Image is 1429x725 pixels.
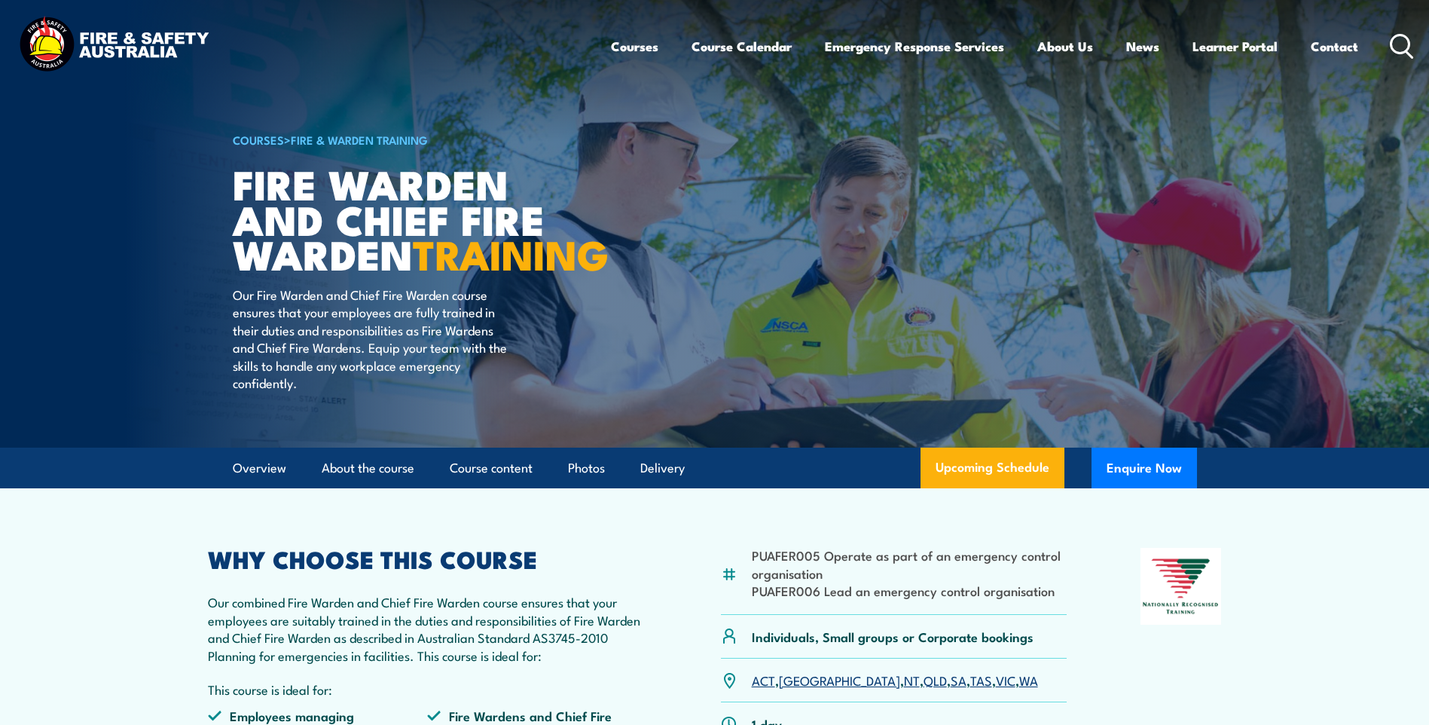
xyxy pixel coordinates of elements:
[825,26,1004,66] a: Emergency Response Services
[450,448,533,488] a: Course content
[1311,26,1358,66] a: Contact
[924,671,947,689] a: QLD
[921,448,1064,488] a: Upcoming Schedule
[568,448,605,488] a: Photos
[779,671,900,689] a: [GEOGRAPHIC_DATA]
[233,166,605,271] h1: Fire Warden and Chief Fire Warden
[904,671,920,689] a: NT
[413,222,609,284] strong: TRAINING
[692,26,792,66] a: Course Calendar
[233,448,286,488] a: Overview
[1037,26,1093,66] a: About Us
[1140,548,1222,625] img: Nationally Recognised Training logo.
[208,548,648,569] h2: WHY CHOOSE THIS COURSE
[1019,671,1038,689] a: WA
[208,593,648,664] p: Our combined Fire Warden and Chief Fire Warden course ensures that your employees are suitably tr...
[752,671,1038,689] p: , , , , , , ,
[996,671,1015,689] a: VIC
[970,671,992,689] a: TAS
[1192,26,1278,66] a: Learner Portal
[951,671,966,689] a: SA
[1092,448,1197,488] button: Enquire Now
[611,26,658,66] a: Courses
[233,130,605,148] h6: >
[322,448,414,488] a: About the course
[752,628,1034,645] p: Individuals, Small groups or Corporate bookings
[208,681,648,698] p: This course is ideal for:
[640,448,685,488] a: Delivery
[291,131,428,148] a: Fire & Warden Training
[752,582,1067,599] li: PUAFER006 Lead an emergency control organisation
[752,671,775,689] a: ACT
[752,546,1067,582] li: PUAFER005 Operate as part of an emergency control organisation
[233,286,508,391] p: Our Fire Warden and Chief Fire Warden course ensures that your employees are fully trained in the...
[1126,26,1159,66] a: News
[233,131,284,148] a: COURSES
